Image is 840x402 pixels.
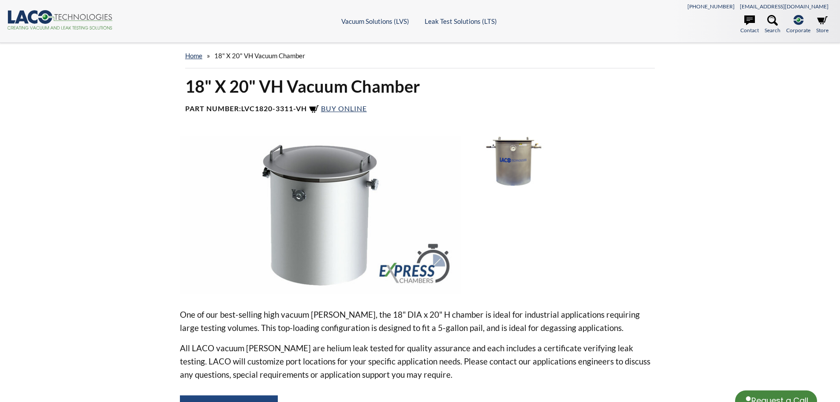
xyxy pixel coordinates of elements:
[341,17,409,25] a: Vacuum Solutions (LVS)
[185,43,655,68] div: »
[740,15,759,34] a: Contact
[180,308,661,334] p: One of our best-selling high vacuum [PERSON_NAME], the 18" DIA x 20" H chamber is ideal for indus...
[241,104,307,113] b: LVC1820-3311-VH
[180,342,661,381] p: All LACO vacuum [PERSON_NAME] are helium leak tested for quality assurance and each includes a ce...
[468,136,560,187] img: Series VH Vacuum Chamber, front view
[185,104,655,115] h4: Part Number:
[765,15,780,34] a: Search
[816,15,829,34] a: Store
[180,136,461,294] img: LVC1820-3311-VH-Express Chamber, rear view
[309,104,367,113] a: Buy Online
[786,26,810,34] span: Corporate
[687,3,735,10] a: [PHONE_NUMBER]
[185,52,202,60] a: home
[321,104,367,113] span: Buy Online
[740,3,829,10] a: [EMAIL_ADDRESS][DOMAIN_NAME]
[425,17,497,25] a: Leak Test Solutions (LTS)
[185,75,655,97] h1: 18" X 20" VH Vacuum Chamber
[214,52,305,60] span: 18" X 20" VH Vacuum Chamber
